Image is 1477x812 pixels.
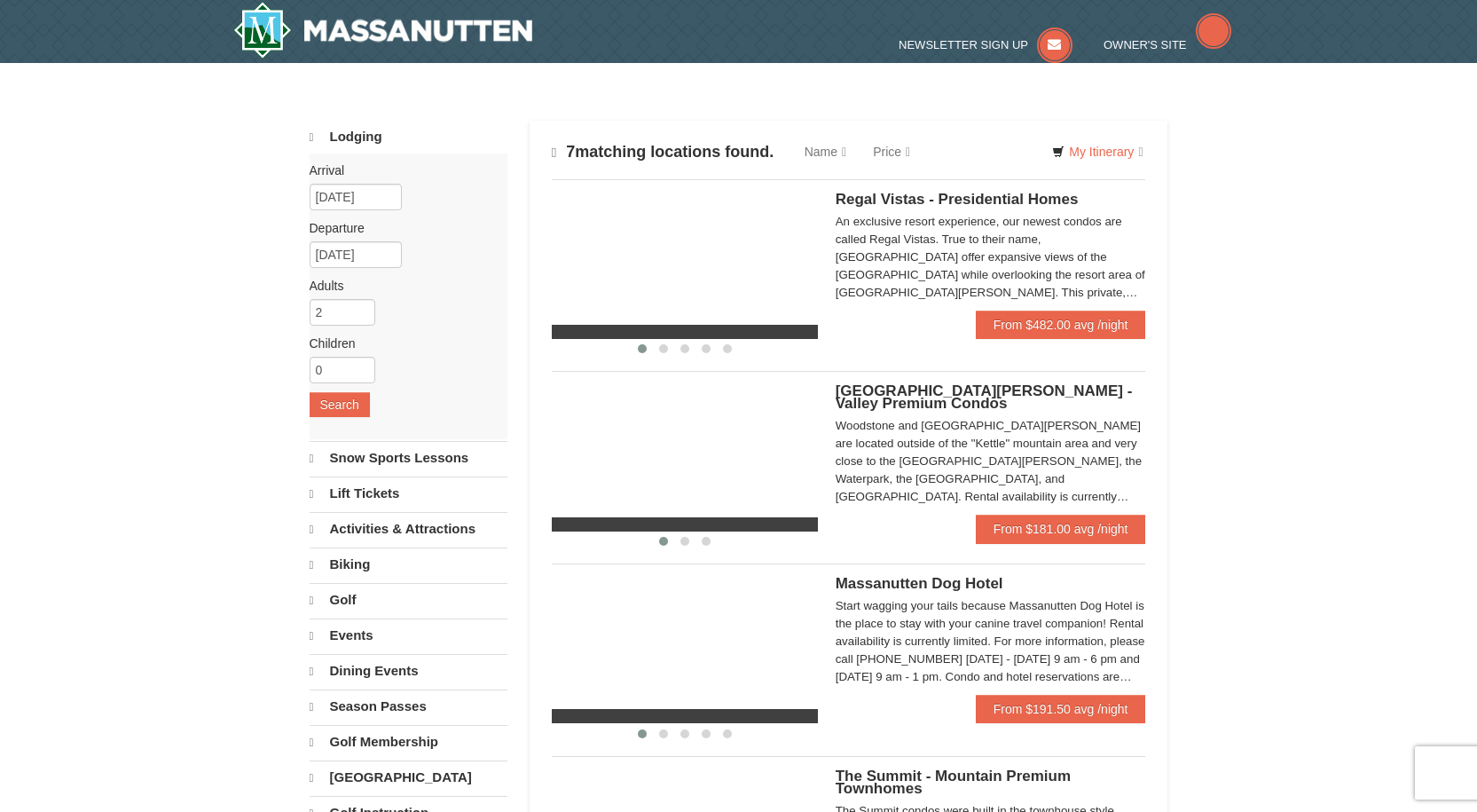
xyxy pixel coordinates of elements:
a: Newsletter Sign Up [899,38,1072,51]
a: Season Passes [310,690,507,723]
a: From $181.00 avg /night [976,515,1146,543]
span: Owner's Site [1104,38,1187,51]
span: Massanutten Dog Hotel [836,575,1003,592]
a: Lodging [310,121,507,154]
a: Golf Membership [310,725,507,759]
a: Dining Events [310,654,507,688]
a: Owner's Site [1104,38,1231,51]
a: Massanutten Resort [233,2,533,59]
label: Children [310,335,494,352]
a: Lift Tickets [310,477,507,510]
div: Woodstone and [GEOGRAPHIC_DATA][PERSON_NAME] are located outside of the "Kettle" mountain area an... [836,417,1146,506]
a: Golf [310,583,507,617]
img: Massanutten Resort Logo [233,2,533,59]
a: My Itinerary [1041,138,1154,165]
a: From $482.00 avg /night [976,311,1146,339]
a: Biking [310,548,507,581]
label: Adults [310,277,494,295]
div: Start wagging your tails because Massanutten Dog Hotel is the place to stay with your canine trav... [836,597,1146,686]
a: Snow Sports Lessons [310,441,507,475]
span: Regal Vistas - Presidential Homes [836,191,1079,208]
button: Search [310,392,370,417]
label: Arrival [310,162,494,179]
a: Events [310,619,507,652]
div: An exclusive resort experience, our newest condos are called Regal Vistas. True to their name, [G... [836,213,1146,302]
a: Name [791,134,860,169]
a: Price [860,134,923,169]
span: Newsletter Sign Up [899,38,1028,51]
a: [GEOGRAPHIC_DATA] [310,761,507,794]
label: Departure [310,219,494,237]
span: [GEOGRAPHIC_DATA][PERSON_NAME] - Valley Premium Condos [836,382,1133,412]
span: The Summit - Mountain Premium Townhomes [836,768,1071,797]
a: Activities & Attractions [310,512,507,546]
a: From $191.50 avg /night [976,695,1146,723]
